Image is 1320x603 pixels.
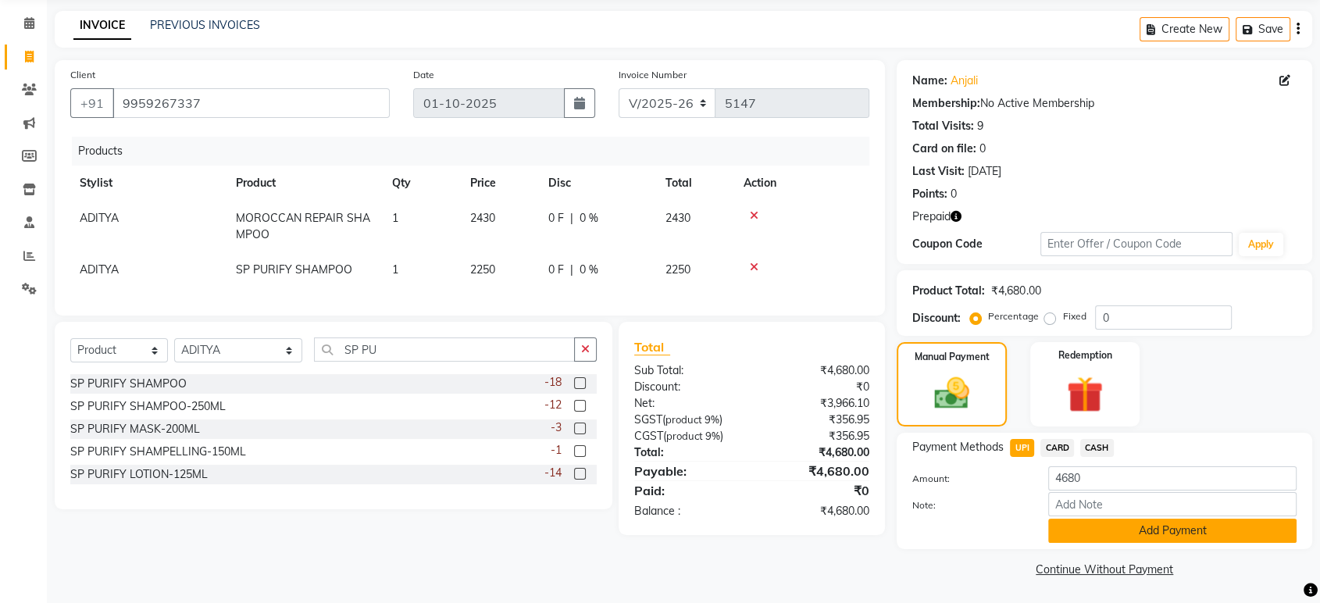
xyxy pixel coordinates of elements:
[544,465,562,481] span: -14
[544,397,562,413] span: -12
[977,118,983,134] div: 9
[539,166,656,201] th: Disc
[1055,372,1114,417] img: _gift.svg
[968,163,1001,180] div: [DATE]
[912,73,947,89] div: Name:
[80,211,119,225] span: ADITYA
[570,210,573,227] span: |
[623,481,752,500] div: Paid:
[80,262,119,277] span: ADITYA
[227,166,383,201] th: Product
[72,137,881,166] div: Products
[912,236,1040,252] div: Coupon Code
[951,73,978,89] a: Anjali
[988,309,1038,323] label: Percentage
[915,350,990,364] label: Manual Payment
[752,428,882,444] div: ₹356.95
[1048,492,1297,516] input: Add Note
[912,95,980,112] div: Membership:
[623,362,752,379] div: Sub Total:
[979,141,986,157] div: 0
[752,462,882,480] div: ₹4,680.00
[623,428,752,444] div: ( )
[705,413,719,426] span: 9%
[912,95,1297,112] div: No Active Membership
[752,412,882,428] div: ₹356.95
[623,462,752,480] div: Payable:
[548,262,564,278] span: 0 F
[634,429,663,443] span: CGST
[734,166,869,201] th: Action
[665,211,690,225] span: 2430
[551,442,562,458] span: -1
[634,339,670,355] span: Total
[923,373,979,413] img: _cash.svg
[570,262,573,278] span: |
[392,262,398,277] span: 1
[951,186,957,202] div: 0
[752,503,882,519] div: ₹4,680.00
[752,444,882,461] div: ₹4,680.00
[619,68,687,82] label: Invoice Number
[1236,17,1290,41] button: Save
[470,211,495,225] span: 2430
[70,421,200,437] div: SP PURIFY MASK-200ML
[623,395,752,412] div: Net:
[548,210,564,227] span: 0 F
[70,88,114,118] button: +91
[912,186,947,202] div: Points:
[623,444,752,461] div: Total:
[1040,439,1074,457] span: CARD
[912,310,961,326] div: Discount:
[70,68,95,82] label: Client
[912,163,965,180] div: Last Visit:
[901,498,1036,512] label: Note:
[912,439,1004,455] span: Payment Methods
[544,374,562,391] span: -18
[461,166,539,201] th: Price
[912,209,951,225] span: Prepaid
[912,283,985,299] div: Product Total:
[1239,233,1283,256] button: Apply
[665,262,690,277] span: 2250
[580,210,598,227] span: 0 %
[413,68,434,82] label: Date
[900,562,1309,578] a: Continue Without Payment
[752,362,882,379] div: ₹4,680.00
[70,376,187,392] div: SP PURIFY SHAMPOO
[1140,17,1229,41] button: Create New
[70,166,227,201] th: Stylist
[752,379,882,395] div: ₹0
[656,166,734,201] th: Total
[1048,466,1297,491] input: Amount
[666,430,703,442] span: product
[912,141,976,157] div: Card on file:
[623,412,752,428] div: ( )
[551,419,562,436] span: -3
[383,166,461,201] th: Qty
[73,12,131,40] a: INVOICE
[634,412,662,426] span: SGST
[112,88,390,118] input: Search by Name/Mobile/Email/Code
[392,211,398,225] span: 1
[991,283,1040,299] div: ₹4,680.00
[665,413,702,426] span: product
[623,379,752,395] div: Discount:
[236,262,352,277] span: SP PURIFY SHAMPOO
[623,503,752,519] div: Balance :
[580,262,598,278] span: 0 %
[1080,439,1114,457] span: CASH
[314,337,575,362] input: Search or Scan
[70,466,208,483] div: SP PURIFY LOTION-125ML
[470,262,495,277] span: 2250
[1040,232,1233,256] input: Enter Offer / Coupon Code
[705,430,720,442] span: 9%
[752,481,882,500] div: ₹0
[70,444,246,460] div: SP PURIFY SHAMPELLING-150ML
[901,472,1036,486] label: Amount:
[1010,439,1034,457] span: UPI
[70,398,226,415] div: SP PURIFY SHAMPOO-250ML
[236,211,370,241] span: MOROCCAN REPAIR SHAMPOO
[1048,519,1297,543] button: Add Payment
[752,395,882,412] div: ₹3,966.10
